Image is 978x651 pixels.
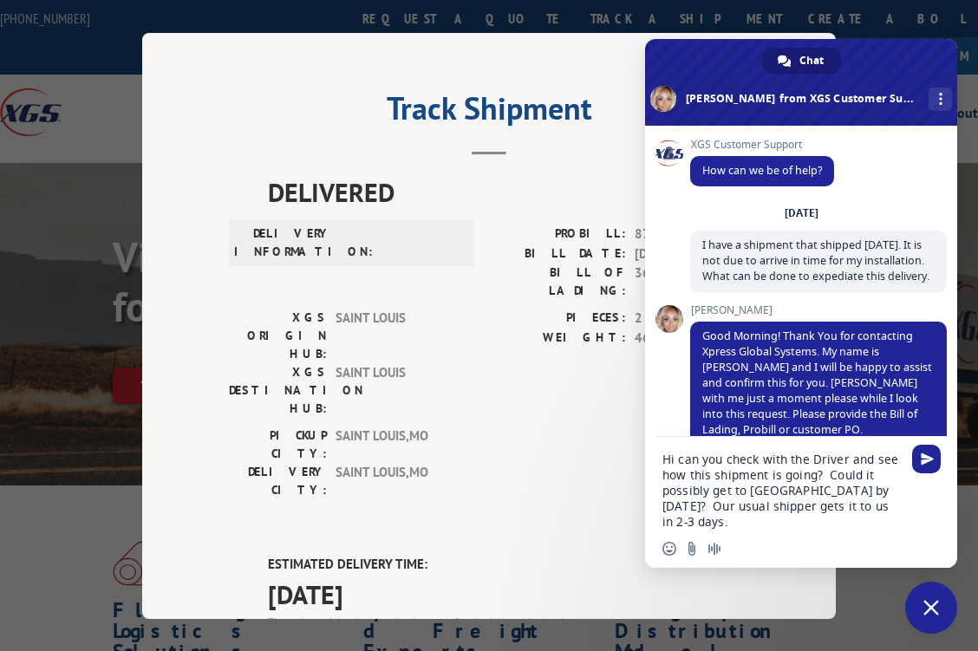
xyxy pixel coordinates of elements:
[707,542,721,556] span: Audio message
[234,225,332,261] label: DELIVERY INFORMATION:
[268,555,749,575] label: ESTIMATED DELIVERY TIME:
[336,309,453,363] span: SAINT LOUIS
[229,363,327,418] label: XGS DESTINATION HUB:
[905,582,957,634] div: Close chat
[489,225,626,244] label: PROBILL:
[489,309,626,329] label: PIECES:
[635,328,749,348] span: 460
[336,363,453,418] span: SAINT LOUIS
[635,225,749,244] span: 8794301
[229,96,749,129] h2: Track Shipment
[762,48,841,74] div: Chat
[489,264,626,300] label: BILL OF LADING:
[690,304,947,316] span: [PERSON_NAME]
[635,244,749,264] span: [DATE]
[336,463,453,499] span: SAINT LOUIS , MO
[268,613,749,628] div: The estimated time is using the time zone for the delivery destination.
[662,452,902,530] textarea: Compose your message...
[929,88,952,111] div: More channels
[662,542,676,556] span: Insert an emoji
[690,139,834,151] span: XGS Customer Support
[489,244,626,264] label: BILL DATE:
[229,309,327,363] label: XGS ORIGIN HUB:
[702,238,929,283] span: I have a shipment that shipped [DATE]. It is not due to arrive in time for my installation. What ...
[229,463,327,499] label: DELIVERY CITY:
[685,542,699,556] span: Send a file
[268,574,749,613] span: [DATE]
[489,328,626,348] label: WEIGHT:
[336,426,453,463] span: SAINT LOUIS , MO
[785,208,818,218] div: [DATE]
[635,264,749,300] span: 363784
[229,426,327,463] label: PICKUP CITY:
[799,48,824,74] span: Chat
[635,309,749,329] span: 2
[702,329,932,437] span: Good Morning! Thank You for contacting Xpress Global Systems. My name is [PERSON_NAME] and I will...
[912,445,941,473] span: Send
[268,173,749,212] span: DELIVERED
[702,163,822,178] span: How can we be of help?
